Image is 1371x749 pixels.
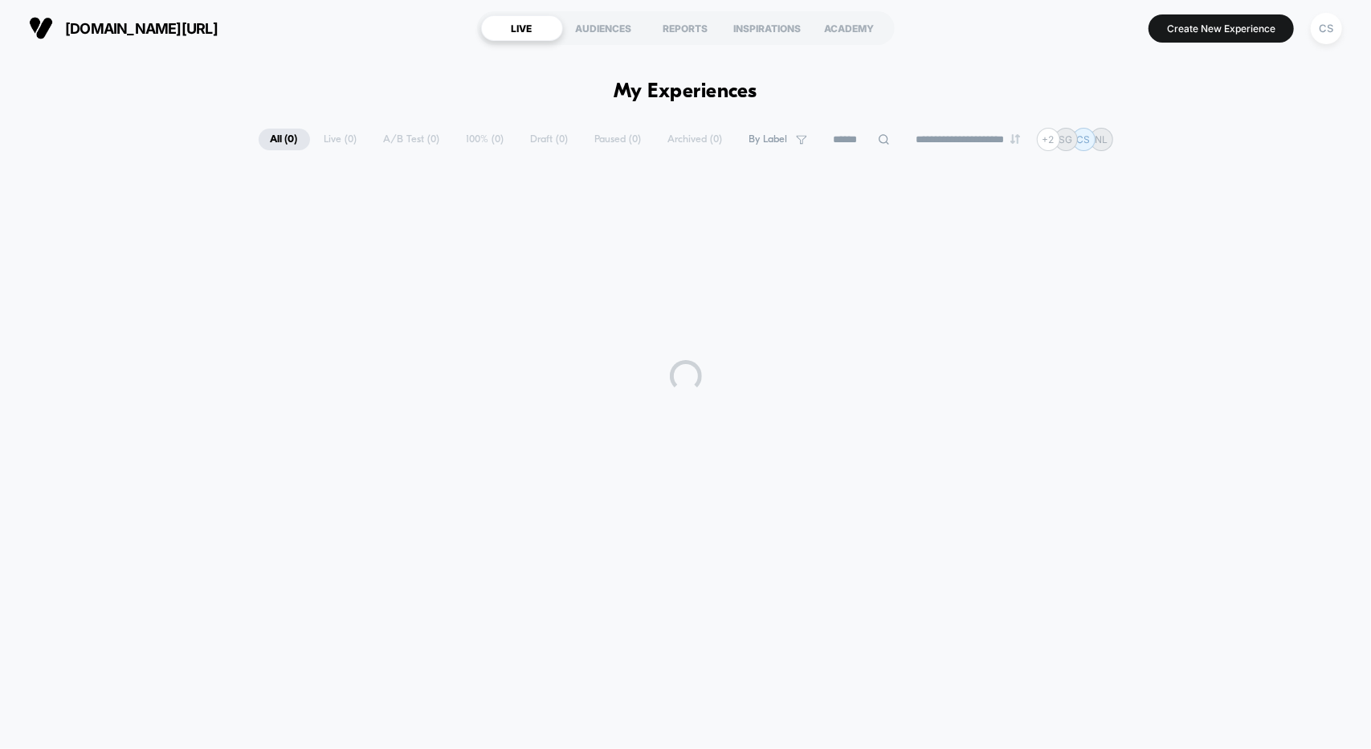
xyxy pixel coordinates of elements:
p: CS [1077,133,1091,145]
span: [DOMAIN_NAME][URL] [65,20,218,37]
button: Create New Experience [1149,14,1294,43]
img: end [1010,134,1020,144]
h1: My Experiences [614,80,757,104]
div: CS [1311,13,1342,44]
div: REPORTS [645,15,727,41]
div: + 2 [1037,128,1060,151]
button: CS [1306,12,1347,45]
p: NL [1095,133,1108,145]
span: All ( 0 ) [259,129,310,150]
button: [DOMAIN_NAME][URL] [24,15,222,41]
div: INSPIRATIONS [727,15,809,41]
span: By Label [749,133,788,145]
img: Visually logo [29,16,53,40]
p: SG [1059,133,1073,145]
div: AUDIENCES [563,15,645,41]
div: LIVE [481,15,563,41]
div: ACADEMY [809,15,891,41]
